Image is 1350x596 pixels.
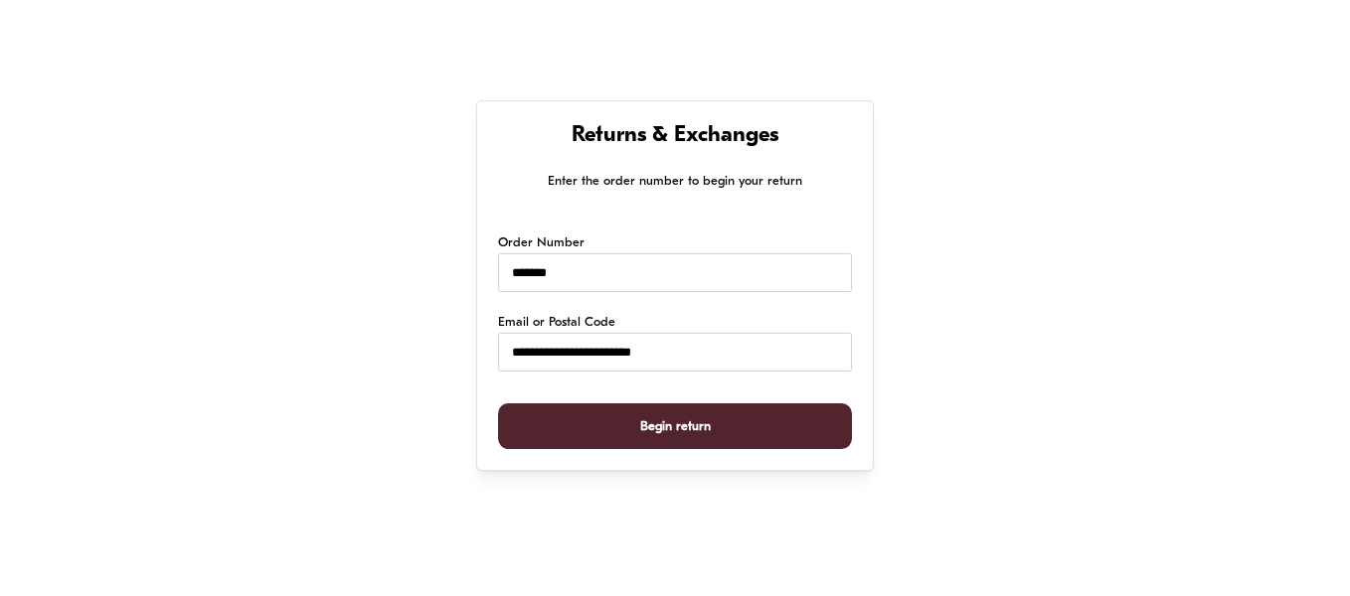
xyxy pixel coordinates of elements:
[640,404,711,449] span: Begin return
[498,233,585,253] label: Order Number
[498,313,615,333] label: Email or Postal Code
[498,403,852,450] button: Begin return
[498,171,852,192] p: Enter the order number to begin your return
[498,122,852,151] h1: Returns & Exchanges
